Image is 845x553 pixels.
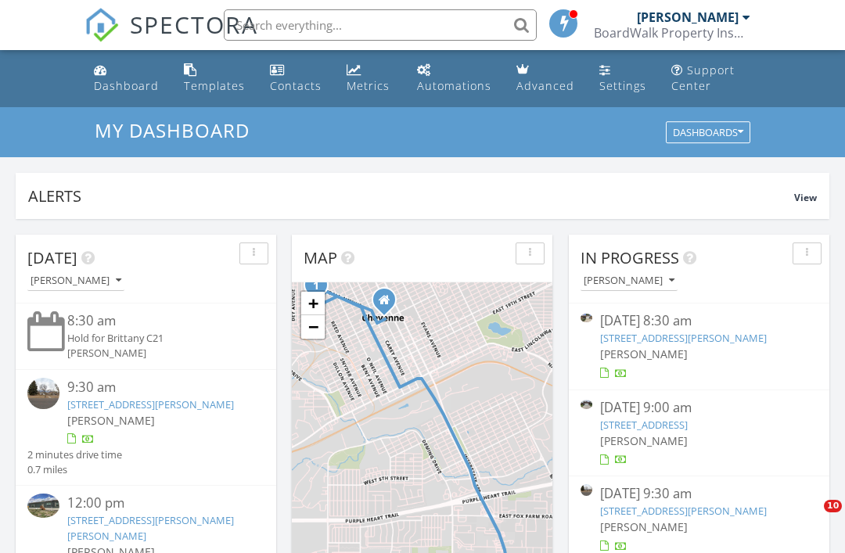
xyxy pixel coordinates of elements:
[84,21,258,54] a: SPECTORA
[384,300,394,309] div: PO Box 1111 , Cheyenne WY 82003
[581,247,679,268] span: In Progress
[27,462,122,477] div: 0.7 miles
[28,185,794,206] div: Alerts
[313,281,319,292] i: 1
[665,56,757,101] a: Support Center
[673,127,743,138] div: Dashboards
[67,397,234,411] a: [STREET_ADDRESS][PERSON_NAME]
[600,519,688,534] span: [PERSON_NAME]
[637,9,739,25] div: [PERSON_NAME]
[584,275,674,286] div: [PERSON_NAME]
[130,8,258,41] span: SPECTORA
[67,413,155,428] span: [PERSON_NAME]
[581,271,678,292] button: [PERSON_NAME]
[316,285,325,294] div: 2903 Snyder Ave, Cheyenne, WY 82001
[67,494,245,513] div: 12:00 pm
[581,484,592,496] img: streetview
[600,504,767,518] a: [STREET_ADDRESS][PERSON_NAME]
[581,314,592,322] img: 9248847%2Fcover_photos%2FxAwpkmktRcbYyr5BK3I6%2Fsmall.9248847-1755539561974
[67,513,234,542] a: [STREET_ADDRESS][PERSON_NAME][PERSON_NAME]
[95,117,250,143] span: My Dashboard
[67,378,245,397] div: 9:30 am
[599,78,646,93] div: Settings
[516,78,574,93] div: Advanced
[178,56,251,101] a: Templates
[792,500,829,537] iframe: Intercom live chat
[666,122,750,144] button: Dashboards
[600,311,798,331] div: [DATE] 8:30 am
[510,56,581,101] a: Advanced
[84,8,119,42] img: The Best Home Inspection Software - Spectora
[224,9,537,41] input: Search everything...
[27,447,122,462] div: 2 minutes drive time
[600,484,798,504] div: [DATE] 9:30 am
[304,247,337,268] span: Map
[94,78,159,93] div: Dashboard
[27,378,264,478] a: 9:30 am [STREET_ADDRESS][PERSON_NAME] [PERSON_NAME] 2 minutes drive time 0.7 miles
[794,191,817,204] span: View
[67,311,245,331] div: 8:30 am
[27,271,124,292] button: [PERSON_NAME]
[581,400,592,408] img: 9271268%2Fcover_photos%2FQFelgTHvLzdLgrXQEo2e%2Fsmall.9271268-1756307194993
[270,78,322,93] div: Contacts
[581,398,818,468] a: [DATE] 9:00 am [STREET_ADDRESS] [PERSON_NAME]
[600,433,688,448] span: [PERSON_NAME]
[340,56,398,101] a: Metrics
[301,315,325,339] a: Zoom out
[347,78,390,93] div: Metrics
[301,292,325,315] a: Zoom in
[27,247,77,268] span: [DATE]
[88,56,165,101] a: Dashboard
[600,398,798,418] div: [DATE] 9:00 am
[27,494,59,517] img: 9285761%2Fcover_photos%2FNIevGxblz4i88RNx6w4E%2Fsmall.9285761-1756402898658
[264,56,328,101] a: Contacts
[411,56,498,101] a: Automations (Basic)
[593,56,653,101] a: Settings
[67,346,245,361] div: [PERSON_NAME]
[184,78,245,93] div: Templates
[67,331,245,346] div: Hold for Brittany C21
[824,500,842,512] span: 10
[600,418,688,432] a: [STREET_ADDRESS]
[27,378,59,410] img: streetview
[594,25,750,41] div: BoardWalk Property Inspections LLC
[671,63,735,93] div: Support Center
[417,78,491,93] div: Automations
[31,275,121,286] div: [PERSON_NAME]
[600,331,767,345] a: [STREET_ADDRESS][PERSON_NAME]
[581,311,818,381] a: [DATE] 8:30 am [STREET_ADDRESS][PERSON_NAME] [PERSON_NAME]
[600,347,688,361] span: [PERSON_NAME]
